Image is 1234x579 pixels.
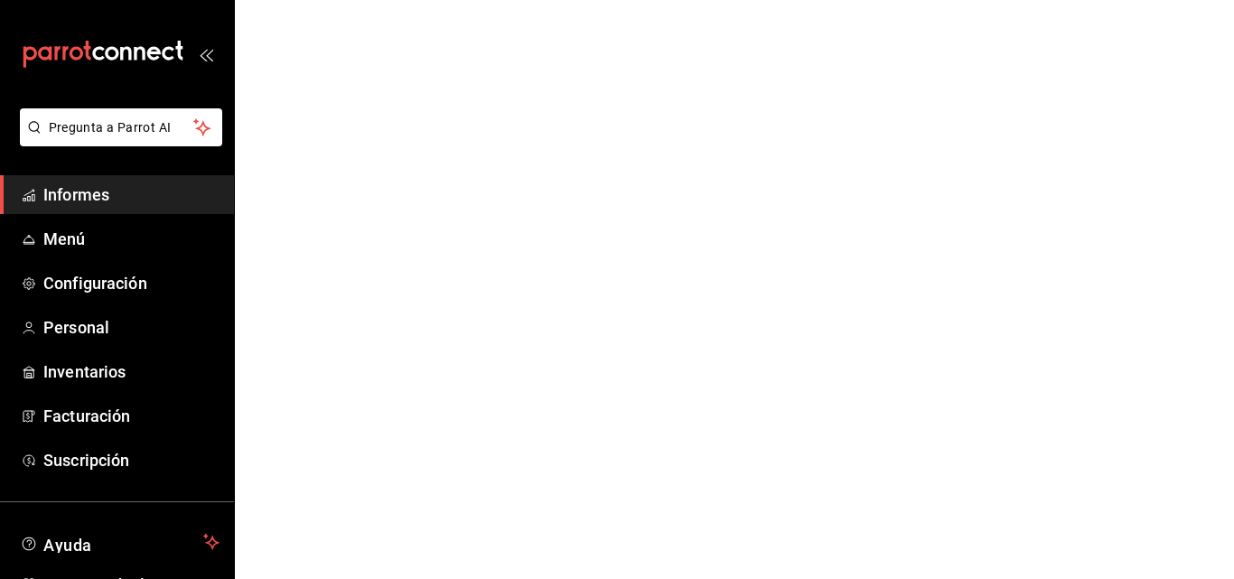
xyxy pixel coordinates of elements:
[43,185,109,204] font: Informes
[43,318,109,337] font: Personal
[13,131,222,150] a: Pregunta a Parrot AI
[49,120,172,135] font: Pregunta a Parrot AI
[199,47,213,61] button: abrir_cajón_menú
[43,406,130,425] font: Facturación
[43,229,86,248] font: Menú
[43,451,129,470] font: Suscripción
[43,536,92,555] font: Ayuda
[20,108,222,146] button: Pregunta a Parrot AI
[43,274,147,293] font: Configuración
[43,362,126,381] font: Inventarios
